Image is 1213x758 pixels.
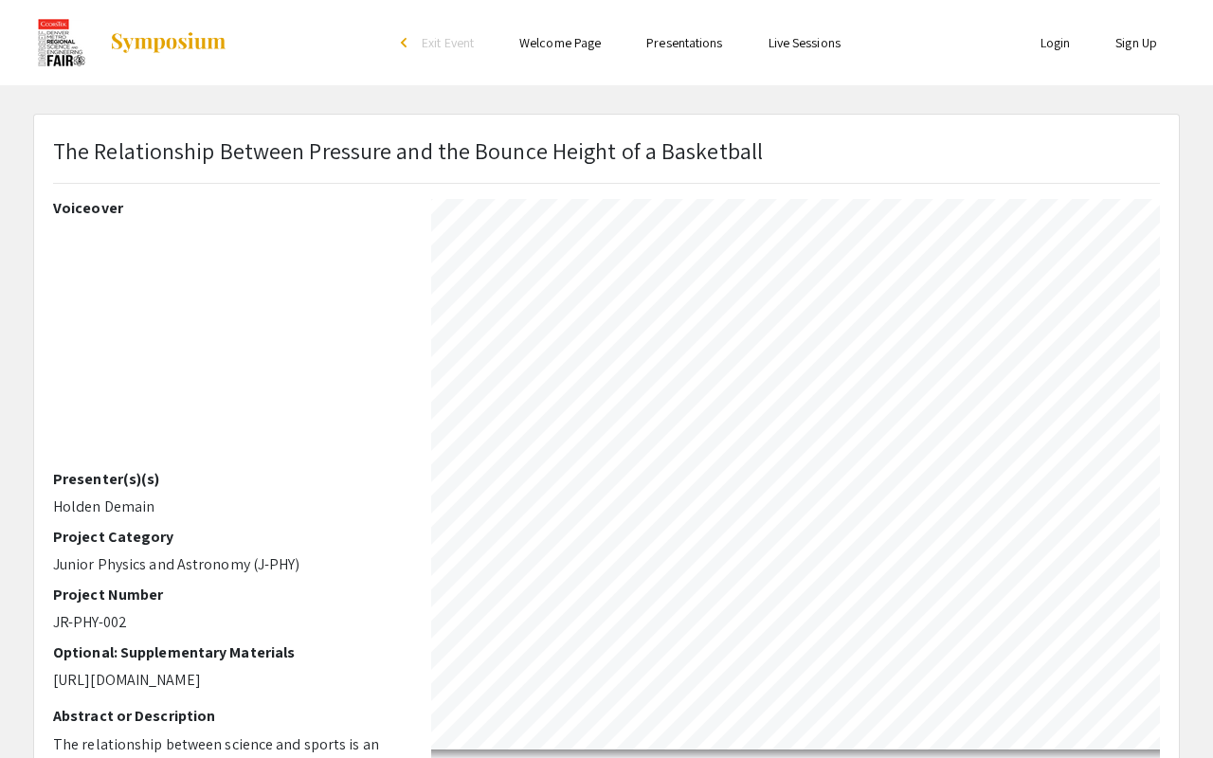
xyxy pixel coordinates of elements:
p: Holden Demain [53,496,403,518]
h2: Optional: Supplementary Materials [53,643,403,661]
a: Login [1041,34,1071,51]
a: Presentations [646,34,722,51]
img: CoorsTek Denver Metro Regional Science and Engineering Fair [33,19,90,66]
a: Welcome Page [519,34,601,51]
h2: Presenter(s)(s) [53,470,403,488]
h2: Project Number [53,586,403,604]
a: CoorsTek Denver Metro Regional Science and Engineering Fair [33,19,227,66]
h2: Voiceover [53,199,403,217]
h2: Abstract or Description [53,707,403,725]
h2: Project Category [53,528,403,546]
img: Symposium by ForagerOne [109,31,227,54]
p: JR-PHY-002 [53,611,403,634]
iframe: Chat [14,673,81,744]
span: Exit Event [422,34,474,51]
a: Sign Up [1115,34,1157,51]
div: arrow_back_ios [401,37,412,48]
iframe: Denver Metro Science Fair Video [53,225,403,470]
p: The Relationship Between Pressure and the Bounce Height of a Basketball [53,134,763,168]
p: Junior Physics and Astronomy (J-PHY) [53,553,403,576]
p: [URL][DOMAIN_NAME] [53,669,403,692]
a: Live Sessions [769,34,841,51]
